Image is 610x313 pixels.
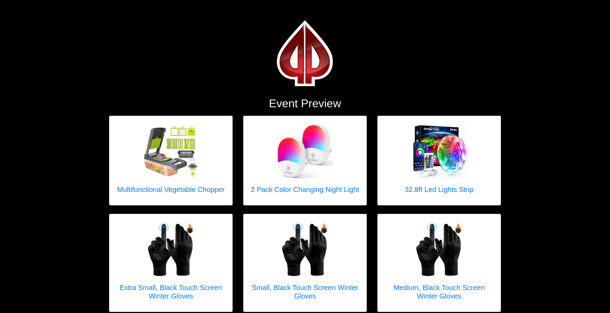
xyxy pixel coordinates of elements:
[117,123,225,198] a: Multifunctional Vegetable Chopper Multifunctional Vegetable Chopper
[405,123,474,198] a: 32.8ft Led Lights Strip 32.8ft Led Lights Strip
[117,185,225,194] h5: Multifunctional Vegetable Chopper
[109,97,501,110] h2: Event Preview
[385,221,494,305] a: Medium, Black Touch Screen Winter Gloves Medium, Black Touch Screen Winter Gloves
[405,185,474,194] h5: 32.8ft Led Lights Strip
[411,123,467,180] img: 32.8ft Led Lights Strip
[251,123,359,198] a: 2 Pack Color Changing Night Light 2 Pack Color Changing Night Light
[116,283,225,300] h5: Extra Small, Black Touch Screen Winter Gloves
[270,18,340,88] img: Logo
[385,283,494,300] h5: Medium, Black Touch Screen Winter Gloves
[411,221,467,278] img: Medium, Black Touch Screen Winter Gloves
[143,123,199,180] img: Multifunctional Vegetable Chopper
[277,221,333,278] img: Small, Black Touch Screen Winter Gloves
[116,221,225,305] a: Extra Small, Black Touch Screen Winter Gloves Extra Small, Black Touch Screen Winter Gloves
[277,123,333,180] img: 2 Pack Color Changing Night Light
[251,283,359,300] h5: Small, Black Touch Screen Winter Gloves
[251,185,359,194] h5: 2 Pack Color Changing Night Light
[251,221,359,305] a: Small, Black Touch Screen Winter Gloves Small, Black Touch Screen Winter Gloves
[143,221,199,278] img: Extra Small, Black Touch Screen Winter Gloves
